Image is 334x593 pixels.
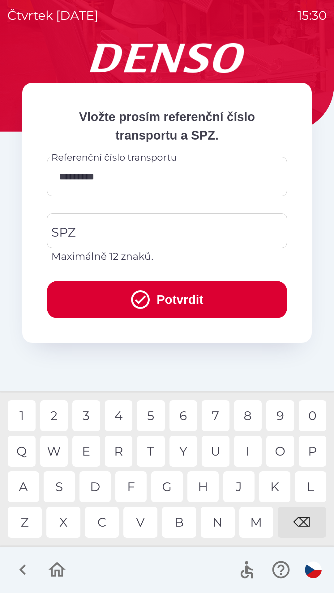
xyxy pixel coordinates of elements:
[298,6,327,25] p: 15:30
[47,281,287,318] button: Potvrdit
[22,43,312,73] img: Logo
[305,561,322,578] img: cs flag
[51,151,177,164] label: Referenční číslo transportu
[51,249,283,264] p: Maximálně 12 znaků.
[47,107,287,145] p: Vložte prosím referenční číslo transportu a SPZ.
[7,6,98,25] p: čtvrtek [DATE]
